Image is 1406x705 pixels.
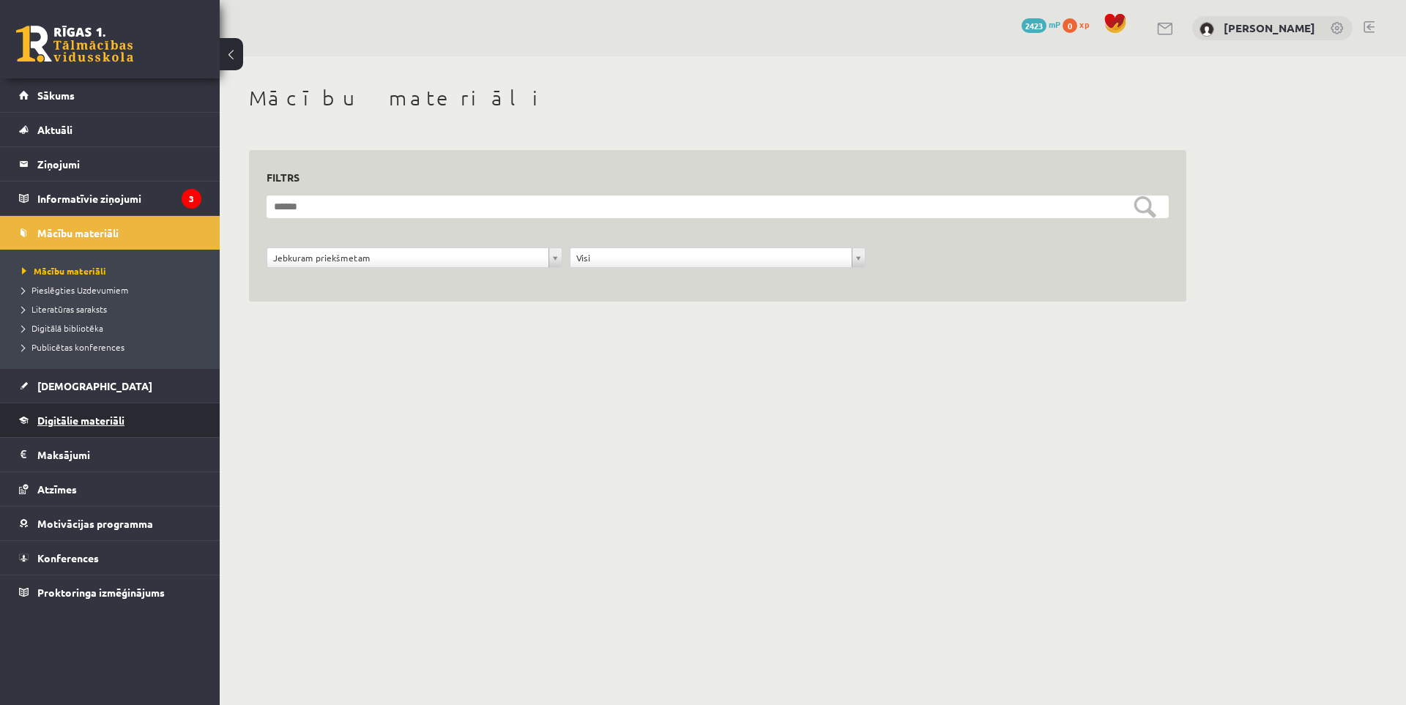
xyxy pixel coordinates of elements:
[267,168,1151,187] h3: Filtrs
[37,89,75,102] span: Sākums
[22,302,205,316] a: Literatūras saraksts
[249,86,1186,111] h1: Mācību materiāli
[19,78,201,112] a: Sākums
[1049,18,1060,30] span: mP
[37,123,72,136] span: Aktuāli
[1022,18,1060,30] a: 2423 mP
[1079,18,1089,30] span: xp
[37,482,77,496] span: Atzīmes
[19,216,201,250] a: Mācību materiāli
[1063,18,1096,30] a: 0 xp
[37,414,124,427] span: Digitālie materiāli
[37,379,152,392] span: [DEMOGRAPHIC_DATA]
[19,147,201,181] a: Ziņojumi
[22,322,103,334] span: Digitālā bibliotēka
[22,284,128,296] span: Pieslēgties Uzdevumiem
[576,248,846,267] span: Visi
[19,507,201,540] a: Motivācijas programma
[37,517,153,530] span: Motivācijas programma
[1224,20,1315,35] a: [PERSON_NAME]
[16,26,133,62] a: Rīgas 1. Tālmācības vidusskola
[1063,18,1077,33] span: 0
[273,248,543,267] span: Jebkuram priekšmetam
[22,265,106,277] span: Mācību materiāli
[37,586,165,599] span: Proktoringa izmēģinājums
[19,182,201,215] a: Informatīvie ziņojumi3
[37,226,119,239] span: Mācību materiāli
[37,551,99,564] span: Konferences
[22,283,205,296] a: Pieslēgties Uzdevumiem
[19,113,201,146] a: Aktuāli
[19,403,201,437] a: Digitālie materiāli
[267,248,562,267] a: Jebkuram priekšmetam
[37,182,201,215] legend: Informatīvie ziņojumi
[19,575,201,609] a: Proktoringa izmēģinājums
[22,264,205,277] a: Mācību materiāli
[22,341,124,353] span: Publicētas konferences
[22,321,205,335] a: Digitālā bibliotēka
[22,340,205,354] a: Publicētas konferences
[1022,18,1046,33] span: 2423
[1199,22,1214,37] img: Rodrigo Skuja
[37,438,201,471] legend: Maksājumi
[19,472,201,506] a: Atzīmes
[37,147,201,181] legend: Ziņojumi
[22,303,107,315] span: Literatūras saraksts
[19,438,201,471] a: Maksājumi
[182,189,201,209] i: 3
[19,369,201,403] a: [DEMOGRAPHIC_DATA]
[19,541,201,575] a: Konferences
[570,248,865,267] a: Visi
